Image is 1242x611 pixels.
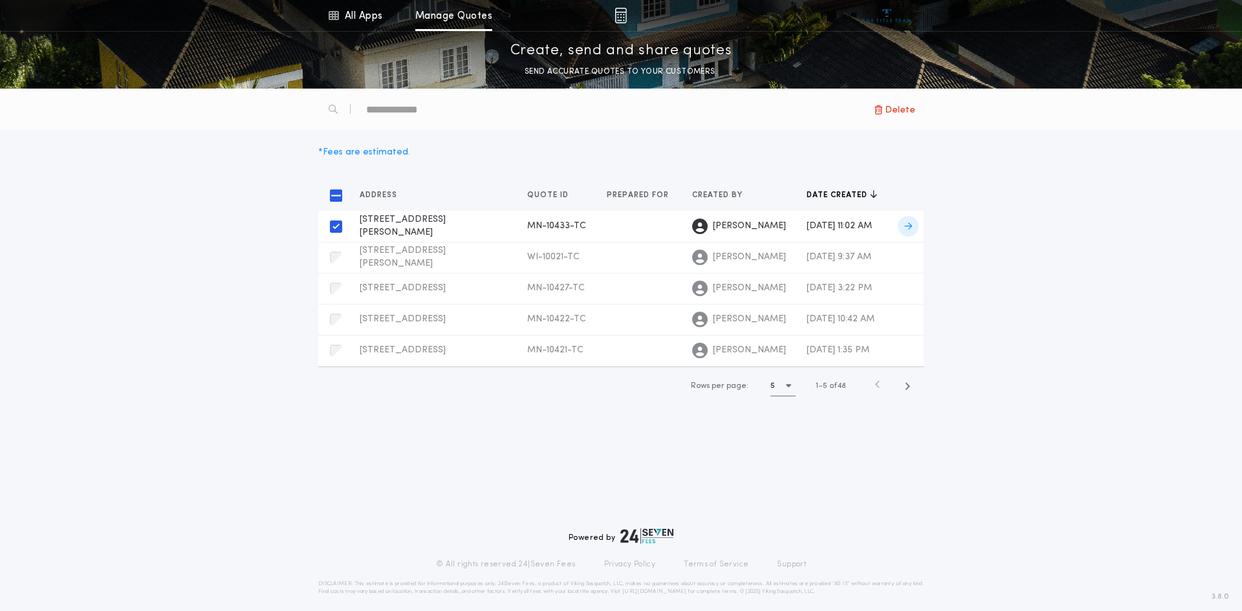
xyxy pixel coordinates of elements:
span: 3.8.0 [1212,591,1229,603]
span: [DATE] 11:02 AM [807,221,872,231]
span: [PERSON_NAME] [713,251,786,264]
span: Address [360,190,400,200]
span: [DATE] 9:37 AM [807,252,871,262]
img: img [615,8,627,23]
img: logo [620,528,673,544]
span: [DATE] 3:22 PM [807,283,872,293]
span: [DATE] 1:35 PM [807,345,869,355]
span: [PERSON_NAME] [713,220,786,233]
p: DISCLAIMER: This estimate is provided for informational purposes only. 24|Seven Fees, a product o... [318,580,924,595]
p: SEND ACCURATE QUOTES TO YOUR CUSTOMERS. [525,65,717,78]
button: Address [360,189,407,202]
span: [DATE] 10:42 AM [807,314,875,324]
a: Terms of Service [684,559,748,570]
a: Support [777,559,806,570]
span: MN-10422-TC [527,314,586,324]
img: vs-icon [863,9,911,22]
span: [STREET_ADDRESS] [360,283,446,293]
span: WI-10021-TC [527,252,580,262]
span: of 48 [829,380,846,392]
p: © All rights reserved. 24|Seven Fees [436,559,576,570]
span: Quote ID [527,190,571,200]
button: 5 [770,376,796,396]
div: * Fees are estimated. [318,145,410,159]
span: [PERSON_NAME] [713,344,786,357]
a: Privacy Policy [604,559,656,570]
span: [STREET_ADDRESS] [360,345,446,355]
span: MN-10427-TC [527,283,585,293]
span: Rows per page: [691,382,748,390]
span: MN-10421-TC [527,345,583,355]
a: [URL][DOMAIN_NAME] [622,589,686,594]
button: Date created [807,189,877,202]
span: [PERSON_NAME] [713,313,786,326]
span: [PERSON_NAME] [713,282,786,295]
h1: 5 [770,380,775,392]
span: [STREET_ADDRESS][PERSON_NAME] [360,246,446,268]
span: 5 [823,382,827,390]
button: Quote ID [527,189,578,202]
p: Create, send and share quotes [510,41,732,61]
button: Delete [866,98,924,121]
span: [STREET_ADDRESS] [360,314,446,324]
span: Date created [807,190,870,200]
button: Created by [692,189,752,202]
div: Powered by [569,528,673,544]
span: 1 [816,382,818,390]
span: Created by [692,190,745,200]
span: [STREET_ADDRESS][PERSON_NAME] [360,215,446,237]
span: MN-10433-TC [527,221,586,231]
span: Delete [885,102,915,117]
span: Prepared for [607,190,671,200]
